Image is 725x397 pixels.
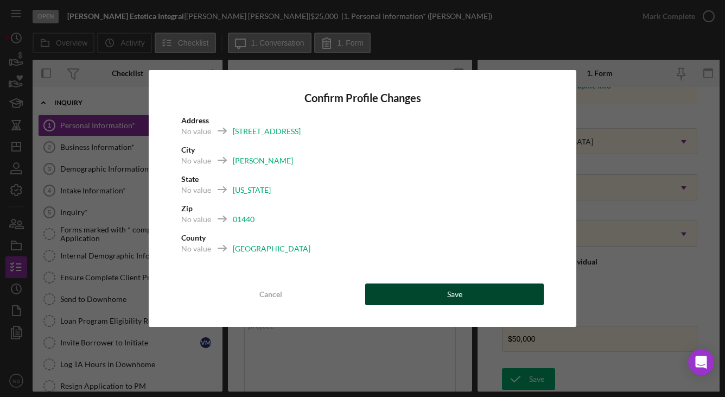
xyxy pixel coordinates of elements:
div: [GEOGRAPHIC_DATA] [233,243,310,254]
div: Save [447,283,462,305]
div: Cancel [259,283,282,305]
div: No value [181,155,211,166]
div: Open Intercom Messenger [688,349,714,375]
div: No value [181,214,211,225]
div: No value [181,185,211,196]
div: No value [181,243,211,254]
b: State [181,174,199,184]
button: Save [365,283,544,305]
b: Zip [181,204,193,213]
b: City [181,145,195,154]
button: Cancel [181,283,360,305]
b: Address [181,116,209,125]
div: [PERSON_NAME] [233,155,293,166]
div: [US_STATE] [233,185,271,196]
div: No value [181,126,211,137]
div: 01440 [233,214,255,225]
b: County [181,233,206,242]
div: [STREET_ADDRESS] [233,126,301,137]
h4: Confirm Profile Changes [181,92,544,104]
